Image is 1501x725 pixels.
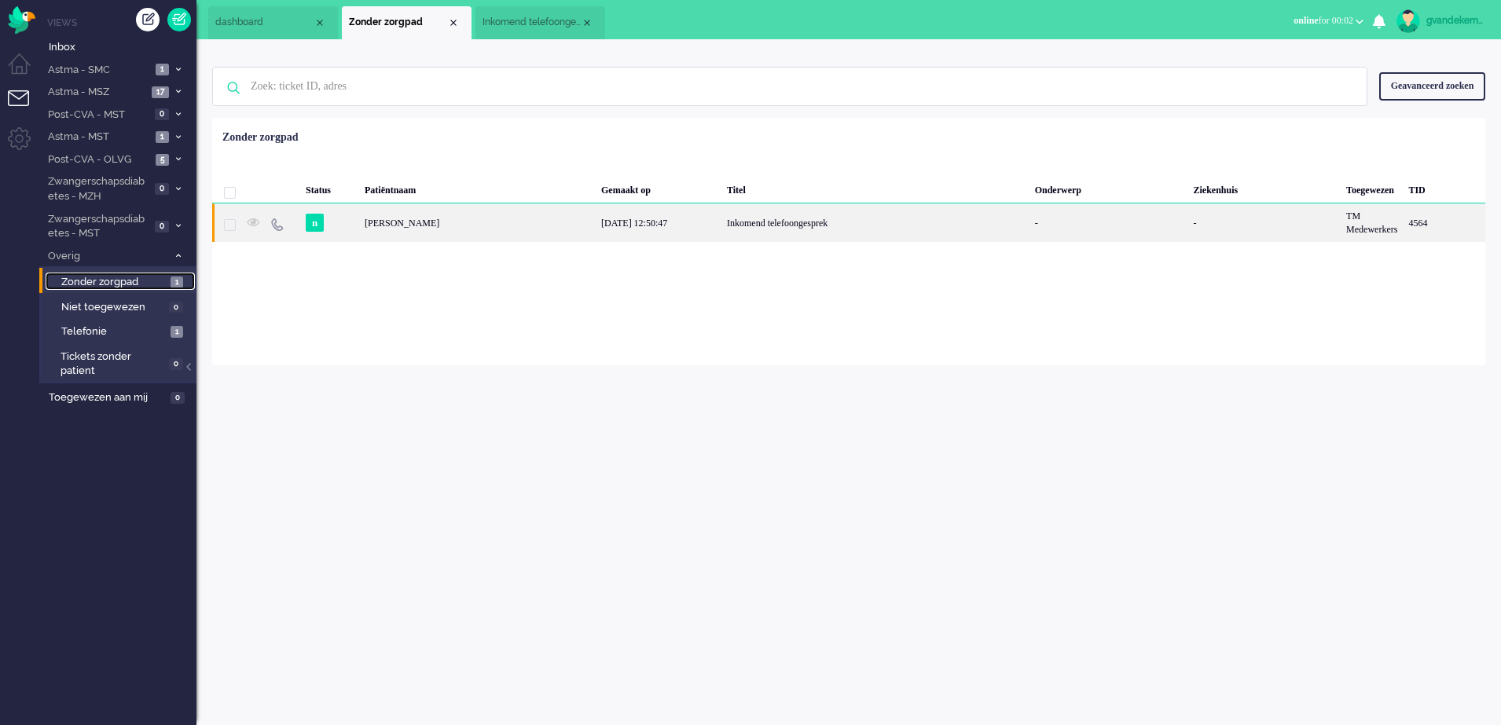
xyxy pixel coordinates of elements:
[61,350,164,379] span: Tickets zonder patient
[1029,172,1188,203] div: Onderwerp
[1341,203,1403,242] div: TM Medewerkers
[46,85,147,100] span: Astma - MSZ
[359,203,596,242] div: [PERSON_NAME]
[475,6,605,39] li: 4564
[46,130,151,145] span: Astma - MST
[1379,72,1485,100] div: Geavanceerd zoeken
[152,86,169,98] span: 17
[1403,172,1485,203] div: TID
[1187,172,1341,203] div: Ziekenhuis
[721,172,1029,203] div: Titel
[171,326,183,338] span: 1
[49,390,166,405] span: Toegewezen aan mij
[306,214,324,232] span: n
[314,16,326,29] div: Close tab
[169,302,183,313] span: 0
[1029,203,1188,242] div: -
[46,273,195,290] a: Zonder zorgpad 1
[46,249,167,264] span: Overig
[156,154,169,166] span: 5
[171,392,185,404] span: 0
[215,16,314,29] span: dashboard
[167,8,191,31] a: Quick Ticket
[46,63,151,78] span: Astma - SMC
[447,16,460,29] div: Close tab
[1187,203,1341,242] div: -
[222,130,299,145] div: Zonder zorgpad
[46,347,195,379] a: Tickets zonder patient 0
[581,16,593,29] div: Close tab
[239,68,1345,105] input: Zoek: ticket ID, adres
[156,64,169,75] span: 1
[155,108,169,120] span: 0
[270,218,284,231] img: ic_telephone_grey.svg
[46,108,150,123] span: Post-CVA - MST
[155,221,169,233] span: 0
[1284,5,1373,39] li: onlinefor 00:02
[342,6,472,39] li: View
[212,203,1485,242] div: 4564
[1294,15,1318,26] span: online
[46,212,150,241] span: Zwangerschapsdiabetes - MST
[49,40,196,55] span: Inbox
[596,203,721,242] div: [DATE] 12:50:47
[8,90,43,126] li: Tickets menu
[349,16,447,29] span: Zonder zorgpad
[46,322,195,339] a: Telefonie 1
[61,300,165,315] span: Niet toegewezen
[61,275,167,290] span: Zonder zorgpad
[1426,13,1485,28] div: gvandekempe
[8,127,43,163] li: Admin menu
[1341,172,1403,203] div: Toegewezen
[8,6,35,34] img: flow_omnibird.svg
[721,203,1029,242] div: Inkomend telefoongesprek
[47,16,196,29] li: Views
[213,68,254,108] img: ic-search-icon.svg
[483,16,581,29] span: Inkomend telefoongesprek
[1284,9,1373,32] button: onlinefor 00:02
[46,152,151,167] span: Post-CVA - OLVG
[208,6,338,39] li: Dashboard
[300,172,359,203] div: Status
[46,298,195,315] a: Niet toegewezen 0
[46,388,196,405] a: Toegewezen aan mij 0
[1403,203,1485,242] div: 4564
[61,324,167,339] span: Telefonie
[596,172,721,203] div: Gemaakt op
[46,174,150,203] span: Zwangerschapsdiabetes - MZH
[1393,9,1485,33] a: gvandekempe
[169,358,183,370] span: 0
[8,10,35,22] a: Omnidesk
[1294,15,1353,26] span: for 00:02
[8,53,43,89] li: Dashboard menu
[136,8,160,31] div: Creëer ticket
[1396,9,1420,33] img: avatar
[46,38,196,55] a: Inbox
[359,172,596,203] div: Patiëntnaam
[171,276,183,288] span: 1
[156,131,169,143] span: 1
[155,183,169,195] span: 0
